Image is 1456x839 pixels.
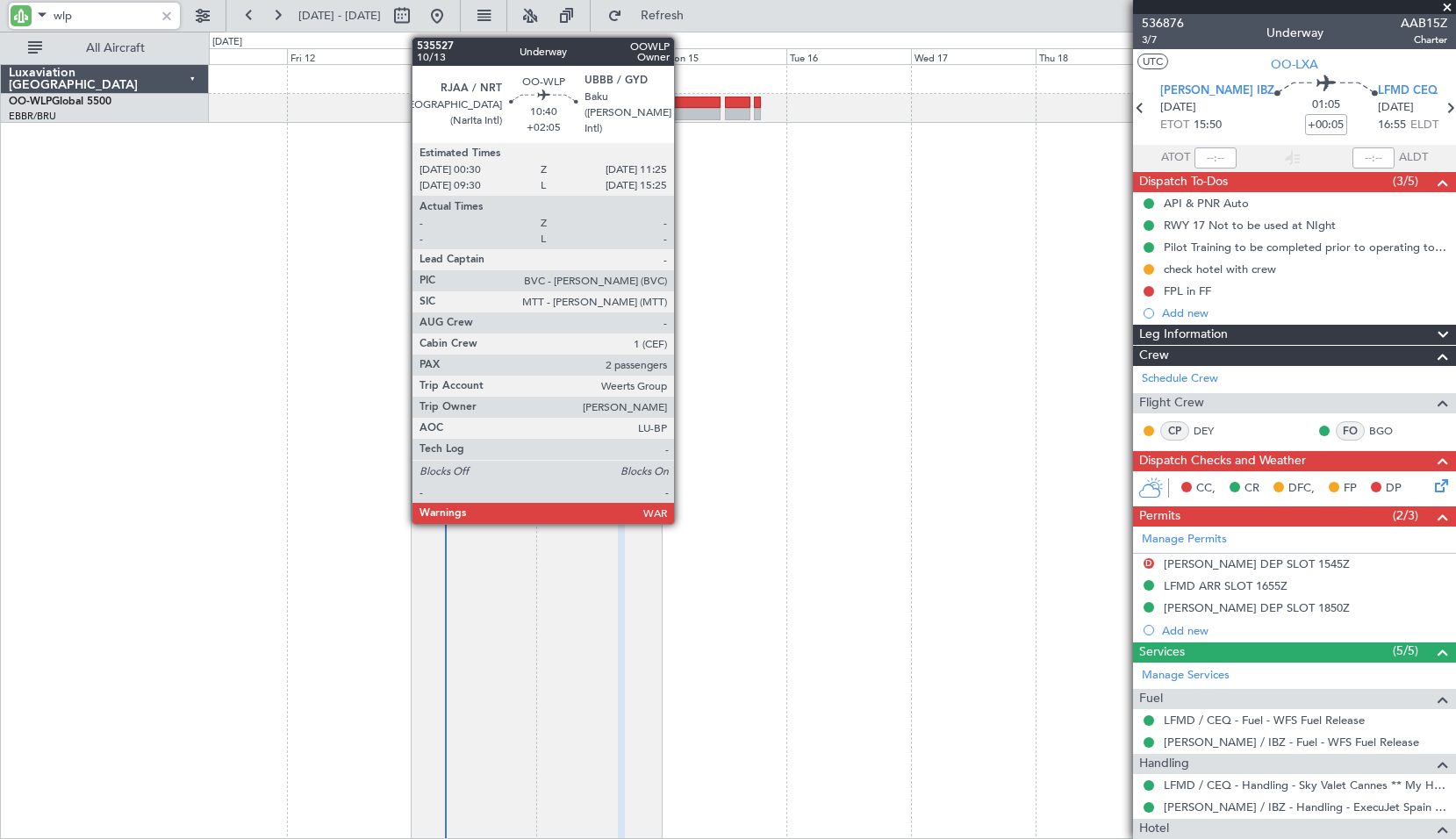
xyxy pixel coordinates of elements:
[1160,117,1189,134] span: ETOT
[1164,283,1211,298] div: FPL in FF
[1139,819,1169,839] span: Hotel
[1164,578,1287,593] div: LFMD ARR SLOT 1655Z
[1139,172,1228,192] span: Dispatch To-Dos
[1369,423,1409,439] a: BGO
[786,48,911,64] div: Tue 16
[1139,689,1163,709] span: Fuel
[1164,778,1447,792] a: LFMD / CEQ - Handling - Sky Valet Cannes ** My Handling**LFMD / CEQ
[1142,14,1184,32] span: 536876
[1378,117,1406,134] span: 16:55
[1036,48,1160,64] div: Thu 18
[536,48,661,64] div: Sun 14
[662,48,786,64] div: Mon 15
[1164,556,1350,571] div: [PERSON_NAME] DEP SLOT 1545Z
[1393,506,1418,525] span: (2/3)
[1194,423,1233,439] a: DEY
[1161,149,1190,167] span: ATOT
[46,42,185,54] span: All Aircraft
[1164,218,1336,233] div: RWY 17 Not to be used at NIght
[1378,99,1414,117] span: [DATE]
[1142,32,1184,47] span: 3/7
[1162,623,1447,638] div: Add new
[1266,24,1323,42] div: Underway
[162,48,287,64] div: Thu 11
[1196,480,1216,498] span: CC,
[1142,370,1218,388] a: Schedule Crew
[1160,99,1196,117] span: [DATE]
[54,3,154,29] input: A/C (Reg. or Type)
[9,97,52,107] span: OO-WLP
[9,110,56,123] a: EBBR/BRU
[1139,642,1185,663] span: Services
[1164,240,1447,255] div: Pilot Training to be completed prior to operating to LFMD
[1393,172,1418,190] span: (3/5)
[1401,32,1447,47] span: Charter
[1139,325,1228,345] span: Leg Information
[9,97,111,107] a: OO-WLPGlobal 5500
[1164,800,1447,814] a: [PERSON_NAME] / IBZ - Handling - ExecuJet Spain [PERSON_NAME] / IBZ
[1336,421,1365,441] div: FO
[1344,480,1357,498] span: FP
[1142,531,1227,549] a: Manage Permits
[1160,421,1189,441] div: CP
[287,48,412,64] div: Fri 12
[1142,667,1230,685] a: Manage Services
[1139,506,1180,527] span: Permits
[1288,480,1315,498] span: DFC,
[1139,451,1306,471] span: Dispatch Checks and Weather
[1144,558,1154,569] button: D
[412,48,536,64] div: Sat 13
[1194,147,1237,169] input: --:--
[1271,55,1318,74] span: OO-LXA
[1164,196,1249,211] div: API & PNR Auto
[1386,480,1402,498] span: DP
[626,10,699,22] span: Refresh
[1164,735,1419,749] a: [PERSON_NAME] / IBZ - Fuel - WFS Fuel Release
[1393,642,1418,660] span: (5/5)
[1401,14,1447,32] span: AAB15Z
[1164,713,1365,728] a: LFMD / CEQ - Fuel - WFS Fuel Release
[1139,346,1169,366] span: Crew
[1164,600,1350,615] div: [PERSON_NAME] DEP SLOT 1850Z
[911,48,1036,64] div: Wed 17
[1194,117,1222,134] span: 15:50
[298,8,381,24] span: [DATE] - [DATE]
[599,2,705,30] button: Refresh
[212,35,242,50] div: [DATE]
[1139,393,1204,413] span: Flight Crew
[1162,305,1447,320] div: Add new
[19,34,190,62] button: All Aircraft
[1244,480,1259,498] span: CR
[1378,82,1438,100] span: LFMD CEQ
[1410,117,1438,134] span: ELDT
[1139,754,1189,774] span: Handling
[1312,97,1340,114] span: 01:05
[1137,54,1168,69] button: UTC
[1160,82,1274,100] span: [PERSON_NAME] IBZ
[1399,149,1428,167] span: ALDT
[1164,262,1276,276] div: check hotel with crew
